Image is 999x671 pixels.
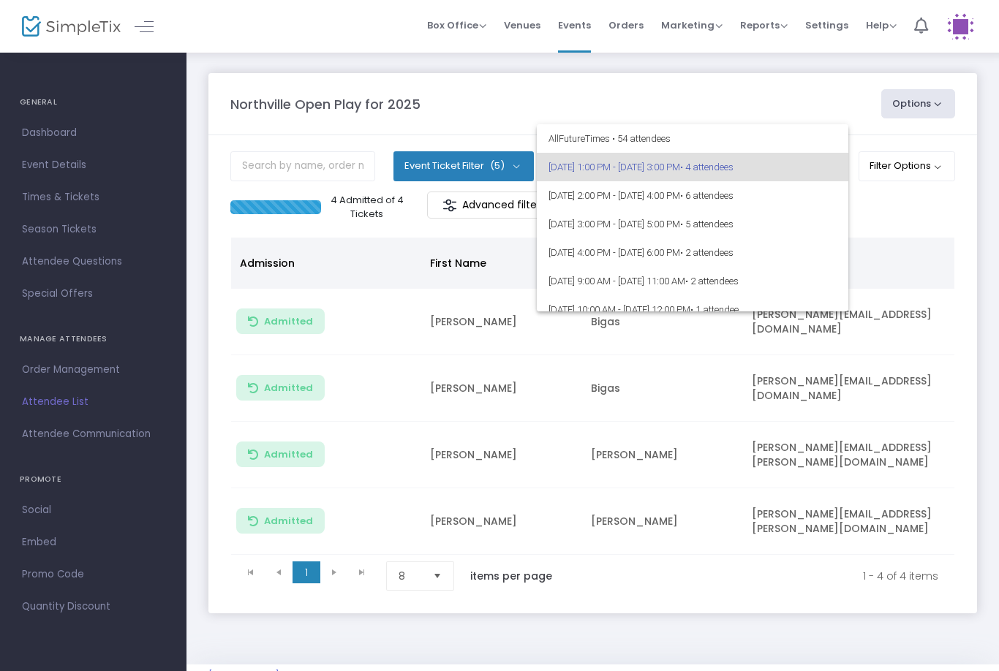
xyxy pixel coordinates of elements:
[548,153,837,181] span: [DATE] 1:00 PM - [DATE] 3:00 PM
[680,190,734,201] span: • 6 attendees
[685,276,739,287] span: • 2 attendees
[680,219,734,230] span: • 5 attendees
[548,238,837,267] span: [DATE] 4:00 PM - [DATE] 6:00 PM
[680,247,734,258] span: • 2 attendees
[548,267,837,295] span: [DATE] 9:00 AM - [DATE] 11:00 AM
[690,304,739,315] span: • 1 attendee
[680,162,734,173] span: • 4 attendees
[548,124,837,153] span: All Future Times • 54 attendees
[548,210,837,238] span: [DATE] 3:00 PM - [DATE] 5:00 PM
[548,181,837,210] span: [DATE] 2:00 PM - [DATE] 4:00 PM
[548,295,837,324] span: [DATE] 10:00 AM - [DATE] 12:00 PM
